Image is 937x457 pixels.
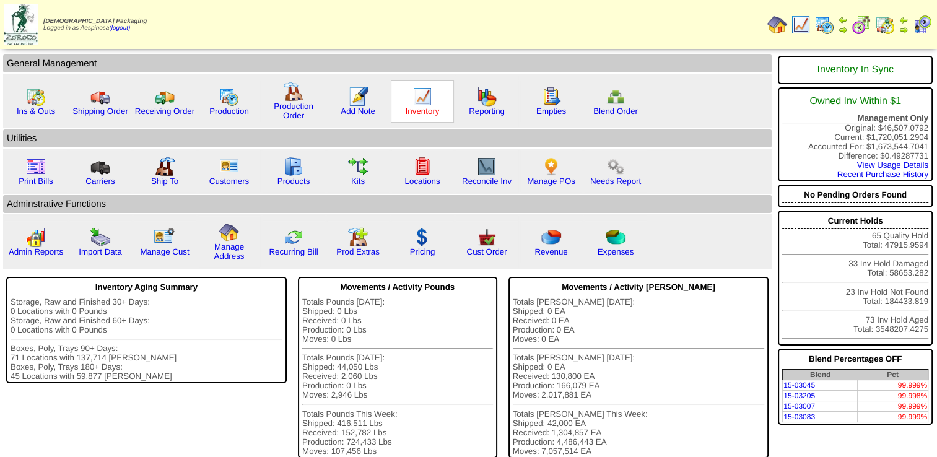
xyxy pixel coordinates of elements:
[541,227,561,247] img: pie_chart.png
[3,54,772,72] td: General Management
[219,222,239,242] img: home.gif
[90,87,110,107] img: truck.gif
[899,15,909,25] img: arrowleft.gif
[858,391,928,401] td: 99.998%
[858,401,928,412] td: 99.999%
[814,15,834,35] img: calendarprod.gif
[783,381,815,390] a: 15-03045
[783,412,815,421] a: 15-03083
[606,227,625,247] img: pie_chart2.png
[858,412,928,422] td: 99.999%
[214,242,245,261] a: Manage Address
[155,87,175,107] img: truck2.gif
[284,227,303,247] img: reconcile.gif
[3,129,772,147] td: Utilities
[43,18,147,32] span: Logged in as Aespinosa
[348,157,368,176] img: workflow.gif
[852,15,871,35] img: calendarblend.gif
[140,247,189,256] a: Manage Cust
[209,107,249,116] a: Production
[783,391,815,400] a: 15-03205
[590,176,641,186] a: Needs Report
[43,18,147,25] span: [DEMOGRAPHIC_DATA] Packaging
[541,87,561,107] img: workorder.gif
[412,87,432,107] img: line_graph.gif
[783,370,858,380] th: Blend
[598,247,634,256] a: Expenses
[536,107,566,116] a: Empties
[469,107,505,116] a: Reporting
[466,247,507,256] a: Cust Order
[606,87,625,107] img: network.png
[219,157,239,176] img: customers.gif
[154,227,177,247] img: managecust.png
[72,107,128,116] a: Shipping Order
[857,160,928,170] a: View Usage Details
[838,15,848,25] img: arrowleft.gif
[782,187,928,203] div: No Pending Orders Found
[778,87,933,181] div: Original: $46,507.0792 Current: $1,720,051.2904 Accounted For: $1,673,544.7041 Difference: $0.492...
[783,402,815,411] a: 15-03007
[155,157,175,176] img: factory2.gif
[837,170,928,179] a: Recent Purchase History
[11,279,282,295] div: Inventory Aging Summary
[151,176,178,186] a: Ship To
[9,247,63,256] a: Admin Reports
[791,15,811,35] img: line_graph.gif
[406,107,440,116] a: Inventory
[26,227,46,247] img: graph2.png
[90,157,110,176] img: truck3.gif
[26,87,46,107] img: calendarinout.gif
[513,279,765,295] div: Movements / Activity [PERSON_NAME]
[209,176,249,186] a: Customers
[90,227,110,247] img: import.gif
[11,297,282,381] div: Storage, Raw and Finished 30+ Days: 0 Locations with 0 Pounds Storage, Raw and Finished 60+ Days:...
[782,213,928,229] div: Current Holds
[782,113,928,123] div: Management Only
[462,176,512,186] a: Reconcile Inv
[782,58,928,82] div: Inventory In Sync
[404,176,440,186] a: Locations
[412,227,432,247] img: dollar.gif
[782,351,928,367] div: Blend Percentages OFF
[838,25,848,35] img: arrowright.gif
[302,297,493,456] div: Totals Pounds [DATE]: Shipped: 0 Lbs Received: 0 Lbs Production: 0 Lbs Moves: 0 Lbs Totals Pounds...
[477,227,497,247] img: cust_order.png
[269,247,318,256] a: Recurring Bill
[17,107,55,116] a: Ins & Outs
[351,176,365,186] a: Kits
[875,15,895,35] img: calendarinout.gif
[79,247,122,256] a: Import Data
[3,195,772,213] td: Adminstrative Functions
[277,176,310,186] a: Products
[219,87,239,107] img: calendarprod.gif
[135,107,194,116] a: Receiving Order
[477,157,497,176] img: line_graph2.gif
[4,4,38,45] img: zoroco-logo-small.webp
[541,157,561,176] img: po.png
[341,107,375,116] a: Add Note
[858,380,928,391] td: 99.999%
[477,87,497,107] img: graph.gif
[899,25,909,35] img: arrowright.gif
[912,15,932,35] img: calendarcustomer.gif
[109,25,130,32] a: (logout)
[767,15,787,35] img: home.gif
[274,102,313,120] a: Production Order
[782,90,928,113] div: Owned Inv Within $1
[513,297,765,456] div: Totals [PERSON_NAME] [DATE]: Shipped: 0 EA Received: 0 EA Production: 0 EA Moves: 0 EA Totals [PE...
[348,87,368,107] img: orders.gif
[348,227,368,247] img: prodextras.gif
[19,176,53,186] a: Print Bills
[85,176,115,186] a: Carriers
[410,247,435,256] a: Pricing
[527,176,575,186] a: Manage POs
[302,279,493,295] div: Movements / Activity Pounds
[858,370,928,380] th: Pct
[336,247,380,256] a: Prod Extras
[284,82,303,102] img: factory.gif
[593,107,638,116] a: Blend Order
[284,157,303,176] img: cabinet.gif
[606,157,625,176] img: workflow.png
[778,211,933,346] div: 65 Quality Hold Total: 47915.9594 33 Inv Hold Damaged Total: 58653.282 23 Inv Hold Not Found Tota...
